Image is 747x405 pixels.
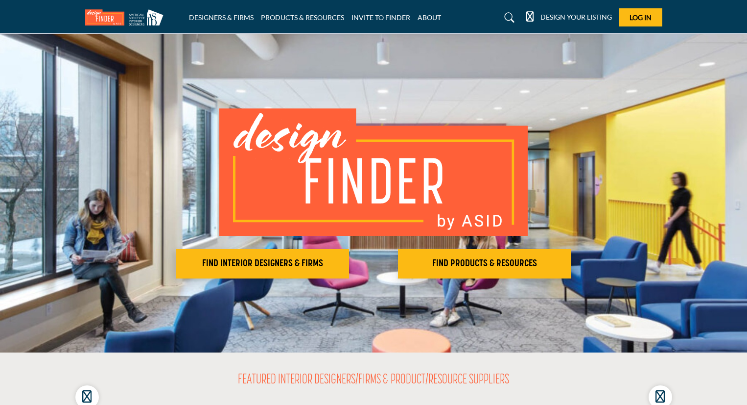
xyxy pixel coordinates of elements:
[418,13,441,22] a: ABOUT
[179,258,346,270] h2: FIND INTERIOR DESIGNERS & FIRMS
[238,372,509,389] h2: FEATURED INTERIOR DESIGNERS/FIRMS & PRODUCT/RESOURCE SUPPLIERS
[219,108,528,236] img: image
[351,13,410,22] a: INVITE TO FINDER
[85,9,168,25] img: Site Logo
[495,10,521,25] a: Search
[261,13,344,22] a: PRODUCTS & RESOURCES
[398,249,571,278] button: FIND PRODUCTS & RESOURCES
[401,258,568,270] h2: FIND PRODUCTS & RESOURCES
[176,249,349,278] button: FIND INTERIOR DESIGNERS & FIRMS
[619,8,662,26] button: Log In
[189,13,254,22] a: DESIGNERS & FIRMS
[630,13,652,22] span: Log In
[526,12,612,24] div: DESIGN YOUR LISTING
[540,13,612,22] h5: DESIGN YOUR LISTING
